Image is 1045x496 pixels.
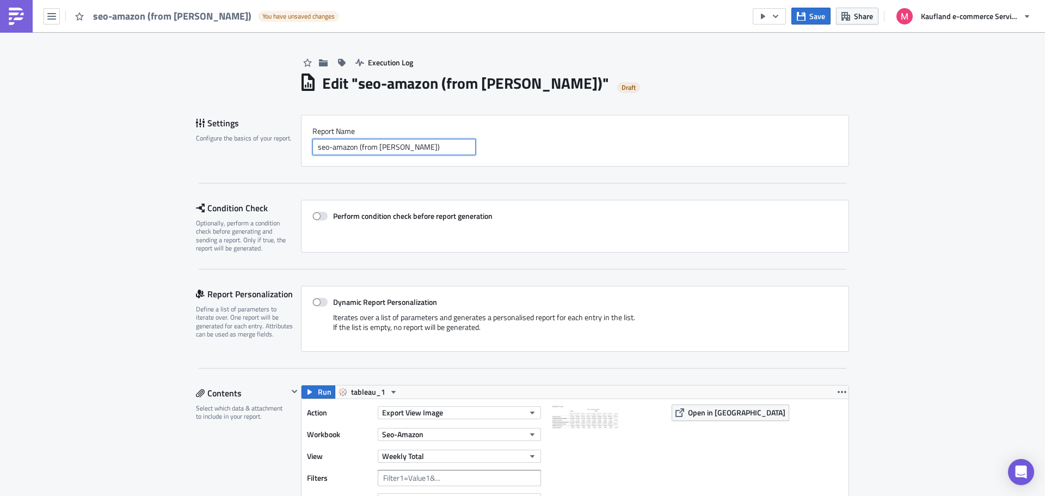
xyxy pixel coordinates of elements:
span: You have unsaved changes [262,12,335,21]
span: Seo-Amazon [382,428,423,440]
button: Hide content [288,385,301,398]
p: Amazon SEO Dashboard Link zur Arbeitsmappe: [URL][DOMAIN_NAME] :seolicious: [4,4,520,22]
button: tableau_1 [335,385,402,399]
label: Filters [307,470,372,486]
span: seo-amazon (from [PERSON_NAME]) [93,9,253,23]
div: Settings [196,115,301,131]
div: Report Personalization [196,286,301,302]
div: Select which data & attachment to include in your report. [196,404,288,421]
button: Weekly Total [378,450,541,463]
div: Iterates over a list of parameters and generates a personalised report for each entry in the list... [312,313,838,340]
span: Export View Image [382,407,443,418]
span: Run [318,385,331,399]
span: Open in [GEOGRAPHIC_DATA] [688,407,785,418]
span: Kaufland e-commerce Services GmbH & Co. KG [921,10,1019,22]
h1: Edit " seo-amazon (from [PERSON_NAME]) " [322,74,609,93]
strong: Dynamic Report Personalization [333,296,437,308]
button: Save [791,8,831,25]
button: Open in [GEOGRAPHIC_DATA] [672,405,789,421]
span: Share [854,10,873,22]
img: PushMetrics [8,8,25,25]
input: Filter1=Value1&... [378,470,541,486]
button: Share [836,8,878,25]
img: Avatar [895,7,914,26]
div: Open Intercom Messenger [1008,459,1034,485]
div: Configure the basics of your report. [196,134,294,142]
label: Report Nam﻿e [312,126,838,136]
body: Rich Text Area. Press ALT-0 for help. [4,4,520,22]
span: Execution Log [368,57,413,68]
div: Contents [196,385,288,401]
label: View [307,448,372,464]
button: Execution Log [350,54,419,71]
button: Run [302,385,335,399]
span: Draft [622,83,636,92]
div: Condition Check [196,200,301,216]
div: Define a list of parameters to iterate over. One report will be generated for each entry. Attribu... [196,305,294,339]
button: Seo-Amazon [378,428,541,441]
label: Workbook [307,426,372,443]
button: Kaufland e-commerce Services GmbH & Co. KG [890,4,1037,28]
strong: Perform condition check before report generation [333,210,493,222]
span: Save [809,10,825,22]
button: Export View Image [378,406,541,419]
span: tableau_1 [351,385,385,399]
span: Weekly Total [382,450,424,462]
label: Action [307,405,372,421]
div: Optionally, perform a condition check before generating and sending a report. Only if true, the r... [196,219,294,253]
